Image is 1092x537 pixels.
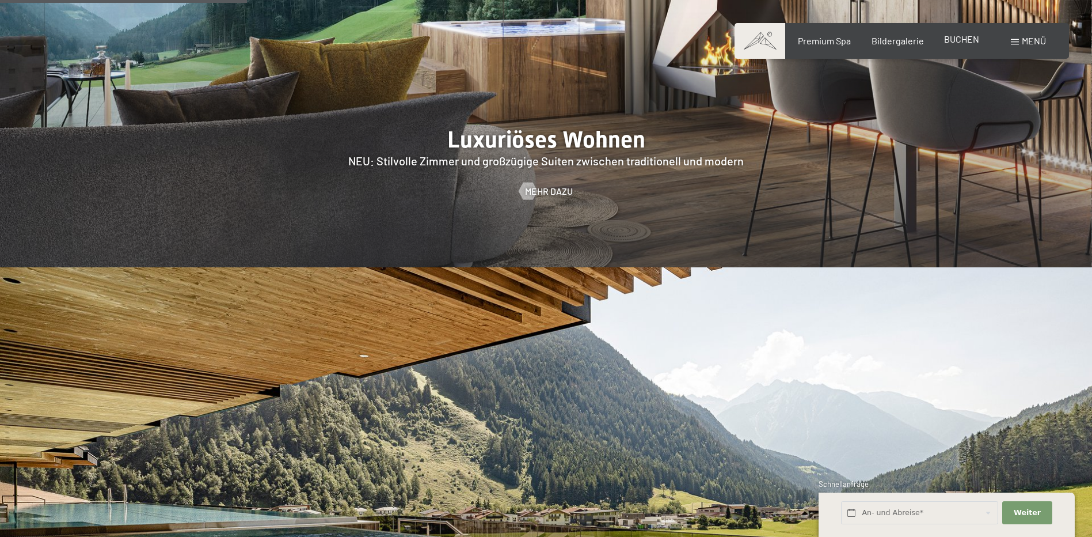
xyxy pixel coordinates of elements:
[1002,501,1052,525] button: Weiter
[519,185,573,198] a: Mehr dazu
[525,185,573,198] span: Mehr dazu
[872,35,924,46] a: Bildergalerie
[1022,35,1046,46] span: Menü
[944,33,979,44] a: BUCHEN
[819,479,869,489] span: Schnellanfrage
[1014,508,1041,518] span: Weiter
[798,35,851,46] a: Premium Spa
